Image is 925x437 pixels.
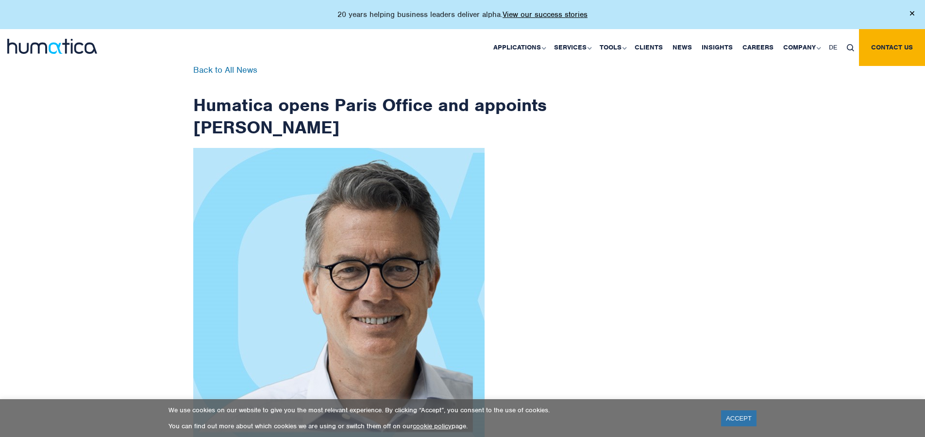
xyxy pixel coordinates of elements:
p: 20 years helping business leaders deliver alpha. [337,10,588,19]
a: Contact us [859,29,925,66]
a: Back to All News [193,65,257,75]
a: Clients [630,29,668,66]
a: Careers [738,29,778,66]
a: Applications [488,29,549,66]
a: ACCEPT [721,410,757,426]
h1: Humatica opens Paris Office and appoints [PERSON_NAME] [193,66,548,138]
a: Tools [595,29,630,66]
a: DE [824,29,842,66]
span: DE [829,43,837,51]
img: logo [7,39,97,54]
a: Insights [697,29,738,66]
a: Services [549,29,595,66]
a: cookie policy [413,422,452,430]
a: Company [778,29,824,66]
p: You can find out more about which cookies we are using or switch them off on our page. [168,422,709,430]
a: View our success stories [503,10,588,19]
p: We use cookies on our website to give you the most relevant experience. By clicking “Accept”, you... [168,406,709,414]
a: News [668,29,697,66]
img: search_icon [847,44,854,51]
